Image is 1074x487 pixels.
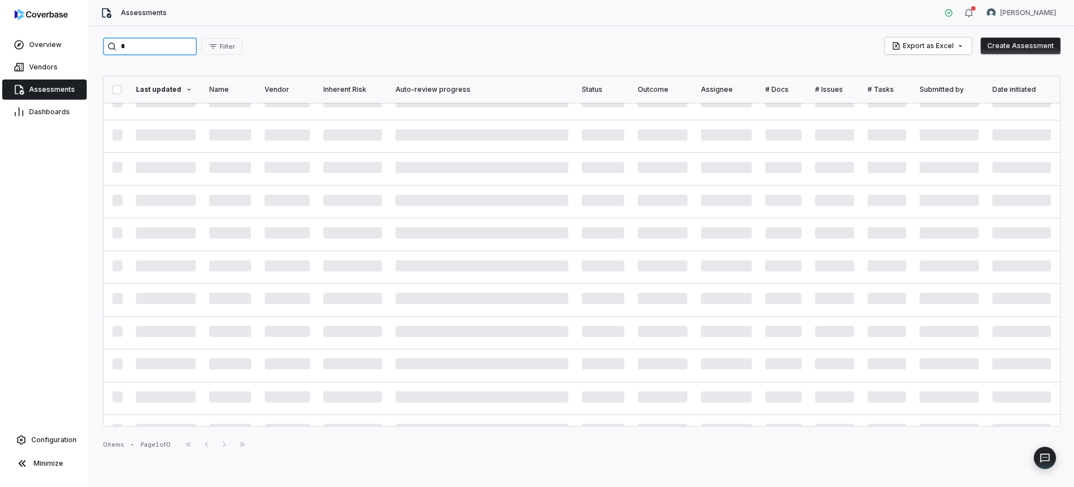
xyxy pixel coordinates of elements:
[920,85,979,94] div: Submitted by
[4,452,84,475] button: Minimize
[2,35,87,55] a: Overview
[140,441,171,449] div: Page 1 of 0
[987,8,996,17] img: Hammed Bakare avatar
[992,85,1051,94] div: Date initiated
[31,436,77,444] span: Configuration
[980,4,1063,21] button: Hammed Bakare avatar[PERSON_NAME]
[29,85,75,94] span: Assessments
[29,63,58,72] span: Vendors
[638,85,687,94] div: Outcome
[2,79,87,100] a: Assessments
[885,38,972,54] button: Export as Excel
[765,85,802,94] div: # Docs
[701,85,751,94] div: Assignee
[395,85,569,94] div: Auto-review progress
[868,85,906,94] div: # Tasks
[131,441,134,448] div: •
[103,441,124,449] div: 0 items
[2,102,87,122] a: Dashboards
[201,38,242,55] button: Filter
[136,85,196,94] div: Last updated
[209,85,251,94] div: Name
[2,57,87,77] a: Vendors
[220,43,235,51] span: Filter
[34,459,63,468] span: Minimize
[121,8,167,17] span: Assessments
[4,430,84,450] a: Configuration
[29,107,70,116] span: Dashboards
[1000,8,1056,17] span: [PERSON_NAME]
[15,9,68,20] img: logo-D7KZi-bG.svg
[981,38,1061,54] button: Create Assessment
[323,85,382,94] div: Inherent Risk
[582,85,624,94] div: Status
[29,40,62,49] span: Overview
[815,85,855,94] div: # Issues
[265,85,310,94] div: Vendor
